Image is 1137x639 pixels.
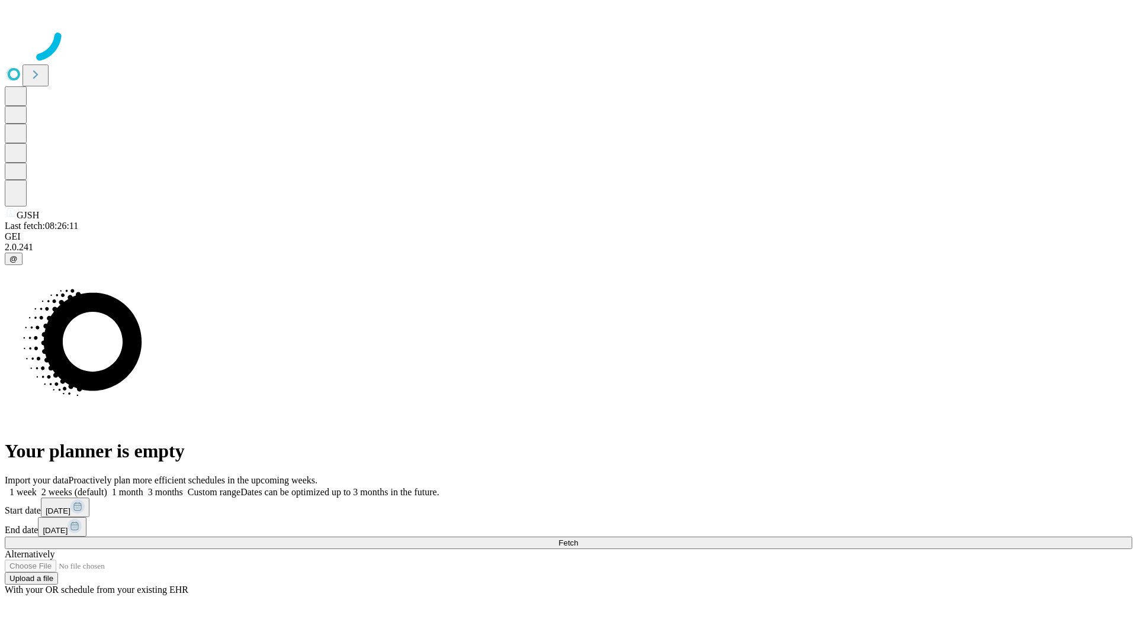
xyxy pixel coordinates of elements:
[5,242,1132,253] div: 2.0.241
[5,537,1132,549] button: Fetch
[5,517,1132,537] div: End date
[148,487,183,497] span: 3 months
[38,517,86,537] button: [DATE]
[112,487,143,497] span: 1 month
[69,475,317,485] span: Proactively plan more efficient schedules in the upcoming weeks.
[240,487,439,497] span: Dates can be optimized up to 3 months in the future.
[5,475,69,485] span: Import your data
[17,210,39,220] span: GJSH
[558,538,578,547] span: Fetch
[5,440,1132,462] h1: Your planner is empty
[41,498,89,517] button: [DATE]
[5,231,1132,242] div: GEI
[188,487,240,497] span: Custom range
[9,254,18,263] span: @
[5,572,58,585] button: Upload a file
[43,526,68,535] span: [DATE]
[5,253,23,265] button: @
[41,487,107,497] span: 2 weeks (default)
[9,487,37,497] span: 1 week
[5,498,1132,517] div: Start date
[5,585,188,595] span: With your OR schedule from your existing EHR
[46,506,70,515] span: [DATE]
[5,221,78,231] span: Last fetch: 08:26:11
[5,549,54,559] span: Alternatively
